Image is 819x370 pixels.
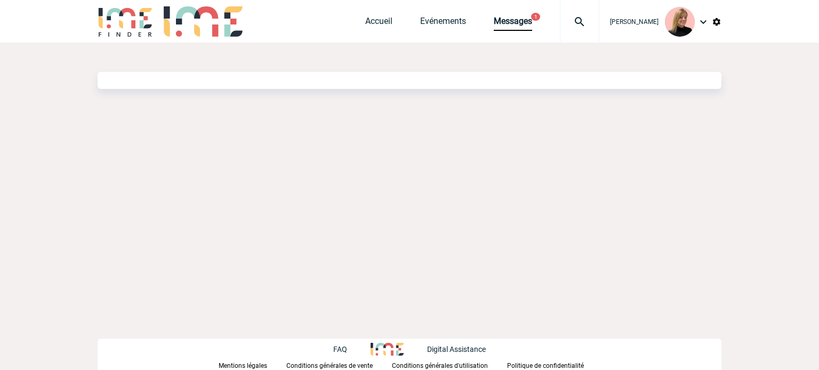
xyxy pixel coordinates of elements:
[286,360,392,370] a: Conditions générales de vente
[365,16,392,31] a: Accueil
[219,362,267,369] p: Mentions légales
[531,13,540,21] button: 1
[219,360,286,370] a: Mentions légales
[507,360,601,370] a: Politique de confidentialité
[610,18,659,26] span: [PERSON_NAME]
[392,360,507,370] a: Conditions générales d'utilisation
[494,16,532,31] a: Messages
[286,362,373,369] p: Conditions générales de vente
[333,345,347,353] p: FAQ
[507,362,584,369] p: Politique de confidentialité
[427,345,486,353] p: Digital Assistance
[665,7,695,37] img: 131233-0.png
[371,343,404,356] img: http://www.idealmeetingsevents.fr/
[392,362,488,369] p: Conditions générales d'utilisation
[333,343,371,353] a: FAQ
[98,6,153,37] img: IME-Finder
[420,16,466,31] a: Evénements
